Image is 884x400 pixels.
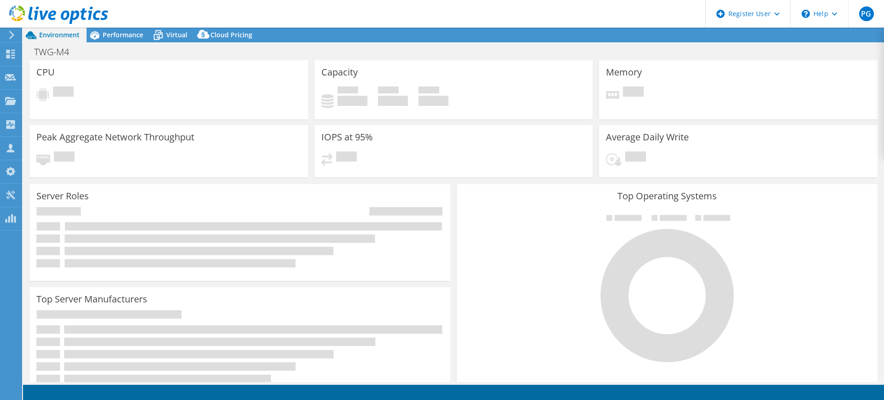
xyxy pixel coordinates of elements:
[36,132,194,142] h3: Peak Aggregate Network Throughput
[802,10,810,18] svg: \n
[321,132,373,142] h3: IOPS at 95%
[36,294,147,304] h3: Top Server Manufacturers
[36,191,89,201] h3: Server Roles
[53,87,74,99] span: Pending
[103,30,143,39] span: Performance
[606,67,642,77] h3: Memory
[378,96,408,106] h4: 0 GiB
[337,96,367,106] h4: 0 GiB
[36,67,55,77] h3: CPU
[39,30,80,39] span: Environment
[625,151,646,164] span: Pending
[54,151,75,164] span: Pending
[623,87,644,99] span: Pending
[378,87,399,96] span: Free
[859,6,874,21] span: PG
[336,151,357,164] span: Pending
[30,47,83,57] h1: TWG-M4
[606,132,689,142] h3: Average Daily Write
[419,96,448,106] h4: 0 GiB
[464,191,871,201] h3: Top Operating Systems
[337,87,358,96] span: Used
[210,30,252,39] span: Cloud Pricing
[166,30,187,39] span: Virtual
[321,67,358,77] h3: Capacity
[419,87,439,96] span: Total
